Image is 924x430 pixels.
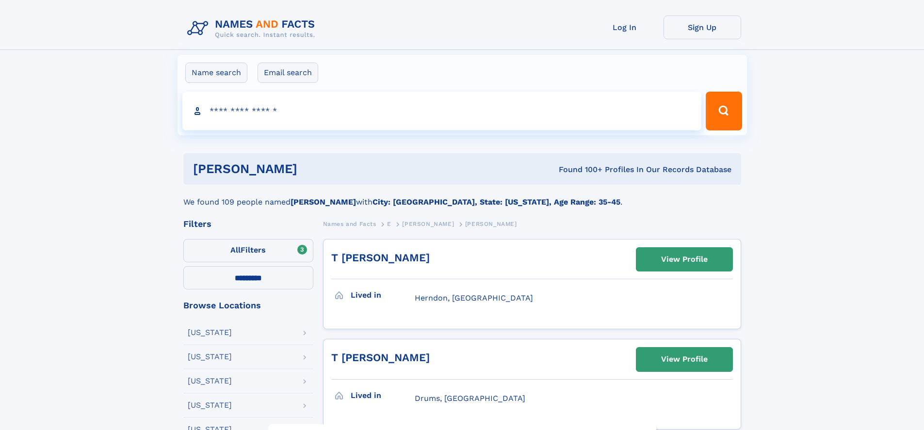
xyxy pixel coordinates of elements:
[636,248,732,271] a: View Profile
[183,220,313,228] div: Filters
[415,293,533,303] span: Herndon, [GEOGRAPHIC_DATA]
[185,63,247,83] label: Name search
[188,377,232,385] div: [US_STATE]
[331,252,430,264] a: T [PERSON_NAME]
[188,353,232,361] div: [US_STATE]
[428,164,731,175] div: Found 100+ Profiles In Our Records Database
[291,197,356,207] b: [PERSON_NAME]
[230,245,241,255] span: All
[661,348,708,370] div: View Profile
[661,248,708,271] div: View Profile
[183,301,313,310] div: Browse Locations
[331,351,430,364] a: T [PERSON_NAME]
[636,348,732,371] a: View Profile
[415,394,525,403] span: Drums, [GEOGRAPHIC_DATA]
[193,163,428,175] h1: [PERSON_NAME]
[183,185,741,208] div: We found 109 people named with .
[351,287,415,303] h3: Lived in
[402,221,454,227] span: [PERSON_NAME]
[258,63,318,83] label: Email search
[323,218,376,230] a: Names and Facts
[183,16,323,42] img: Logo Names and Facts
[586,16,664,39] a: Log In
[387,218,391,230] a: E
[188,401,232,409] div: [US_STATE]
[188,329,232,336] div: [US_STATE]
[465,221,517,227] span: [PERSON_NAME]
[373,197,620,207] b: City: [GEOGRAPHIC_DATA], State: [US_STATE], Age Range: 35-45
[664,16,741,39] a: Sign Up
[402,218,454,230] a: [PERSON_NAME]
[351,387,415,404] h3: Lived in
[387,221,391,227] span: E
[182,92,702,130] input: search input
[706,92,742,130] button: Search Button
[183,239,313,262] label: Filters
